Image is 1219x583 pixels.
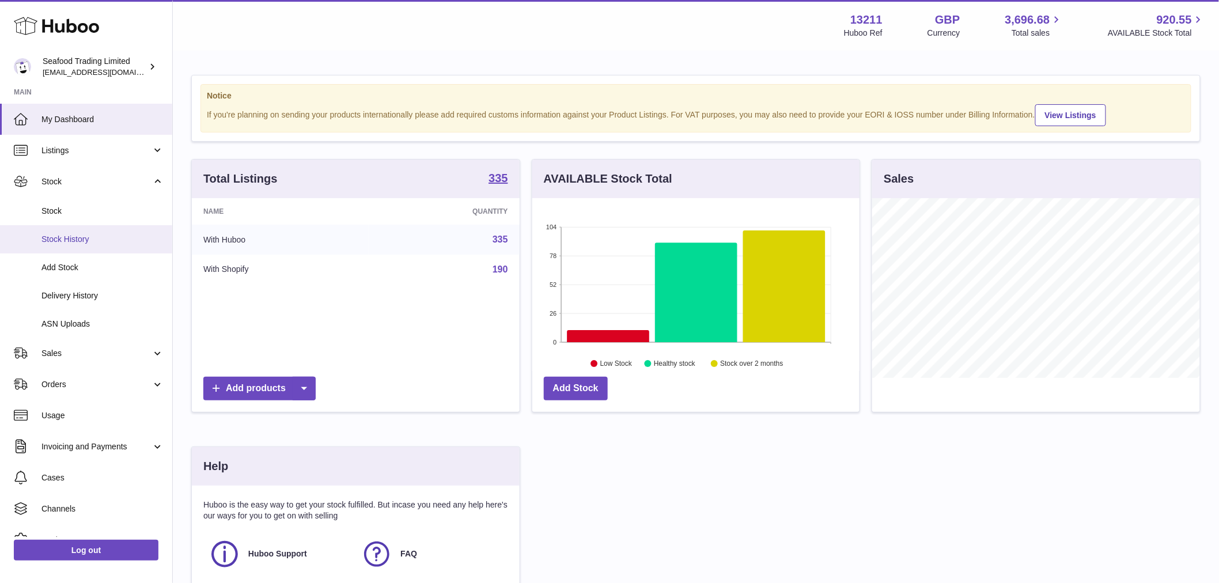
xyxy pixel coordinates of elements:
[400,548,417,559] span: FAQ
[369,198,520,225] th: Quantity
[935,12,960,28] strong: GBP
[1157,12,1192,28] span: 920.55
[41,145,152,156] span: Listings
[41,290,164,301] span: Delivery History
[720,360,783,368] text: Stock over 2 months
[248,548,307,559] span: Huboo Support
[927,28,960,39] div: Currency
[550,310,556,317] text: 26
[41,535,164,546] span: Settings
[41,176,152,187] span: Stock
[361,539,502,570] a: FAQ
[203,171,278,187] h3: Total Listings
[1108,28,1205,39] span: AVAILABLE Stock Total
[844,28,883,39] div: Huboo Ref
[493,234,508,244] a: 335
[550,281,556,288] text: 52
[207,90,1185,101] strong: Notice
[884,171,914,187] h3: Sales
[43,67,169,77] span: [EMAIL_ADDRESS][DOMAIN_NAME]
[41,410,164,421] span: Usage
[850,12,883,28] strong: 13211
[654,360,696,368] text: Healthy stock
[1005,12,1050,28] span: 3,696.68
[41,441,152,452] span: Invoicing and Payments
[1012,28,1063,39] span: Total sales
[192,255,369,285] td: With Shopify
[14,58,31,75] img: internalAdmin-13211@internal.huboo.com
[553,339,556,346] text: 0
[544,171,672,187] h3: AVAILABLE Stock Total
[600,360,633,368] text: Low Stock
[207,103,1185,126] div: If you're planning on sending your products internationally please add required customs informati...
[1108,12,1205,39] a: 920.55 AVAILABLE Stock Total
[41,319,164,330] span: ASN Uploads
[14,540,158,561] a: Log out
[41,379,152,390] span: Orders
[1035,104,1106,126] a: View Listings
[41,472,164,483] span: Cases
[41,503,164,514] span: Channels
[41,206,164,217] span: Stock
[192,225,369,255] td: With Huboo
[544,377,608,400] a: Add Stock
[41,114,164,125] span: My Dashboard
[203,377,316,400] a: Add products
[41,262,164,273] span: Add Stock
[203,459,228,474] h3: Help
[203,499,508,521] p: Huboo is the easy way to get your stock fulfilled. But incase you need any help here's our ways f...
[1005,12,1063,39] a: 3,696.68 Total sales
[546,224,556,230] text: 104
[489,172,508,186] a: 335
[550,252,556,259] text: 78
[41,348,152,359] span: Sales
[192,198,369,225] th: Name
[209,539,350,570] a: Huboo Support
[41,234,164,245] span: Stock History
[43,56,146,78] div: Seafood Trading Limited
[493,264,508,274] a: 190
[489,172,508,184] strong: 335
